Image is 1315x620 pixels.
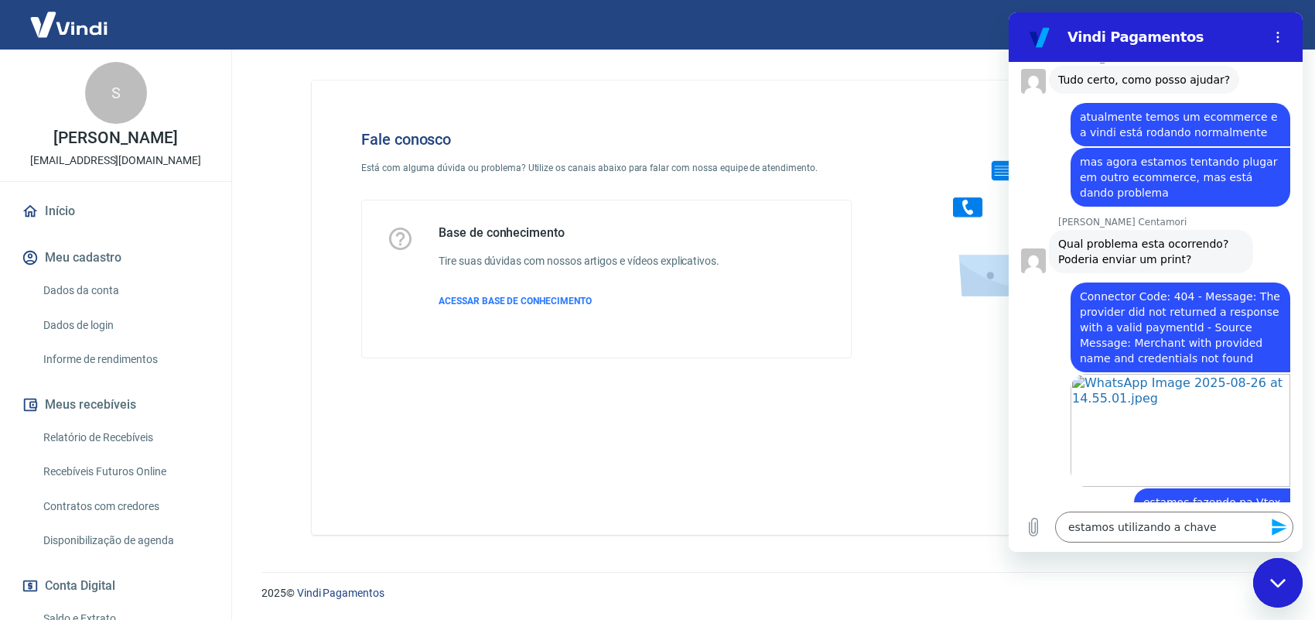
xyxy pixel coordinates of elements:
[19,241,213,275] button: Meu cadastro
[37,422,213,454] a: Relatório de Recebíveis
[19,569,213,603] button: Conta Digital
[361,130,852,149] h4: Fale conosco
[439,294,719,308] a: ACESSAR BASE DE CONHECIMENTO
[297,587,384,599] a: Vindi Pagamentos
[1241,11,1296,39] button: Sair
[37,456,213,488] a: Recebíveis Futuros Online
[361,161,852,175] p: Está com alguma dúvida ou problema? Utilize os canais abaixo para falar com nossa equipe de atend...
[19,1,119,48] img: Vindi
[1253,558,1303,608] iframe: Botão para abrir a janela de mensagens, conversa em andamento
[37,310,213,341] a: Dados de login
[85,62,147,124] div: S
[30,152,201,169] p: [EMAIL_ADDRESS][DOMAIN_NAME]
[1009,12,1303,552] iframe: Janela de mensagens
[37,491,213,522] a: Contratos com credores
[439,296,592,307] span: ACESSAR BASE DE CONHECIMENTO
[439,225,719,241] h5: Base de conhecimento
[37,275,213,307] a: Dados da conta
[37,525,213,557] a: Disponibilização de agenda
[439,253,719,269] h6: Tire suas dúvidas com nossos artigos e vídeos explicativos.
[19,194,213,228] a: Início
[37,344,213,375] a: Informe de rendimentos
[19,388,213,422] button: Meus recebíveis
[53,130,177,146] p: [PERSON_NAME]
[261,585,1278,601] p: 2025 ©
[922,105,1157,312] img: Fale conosco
